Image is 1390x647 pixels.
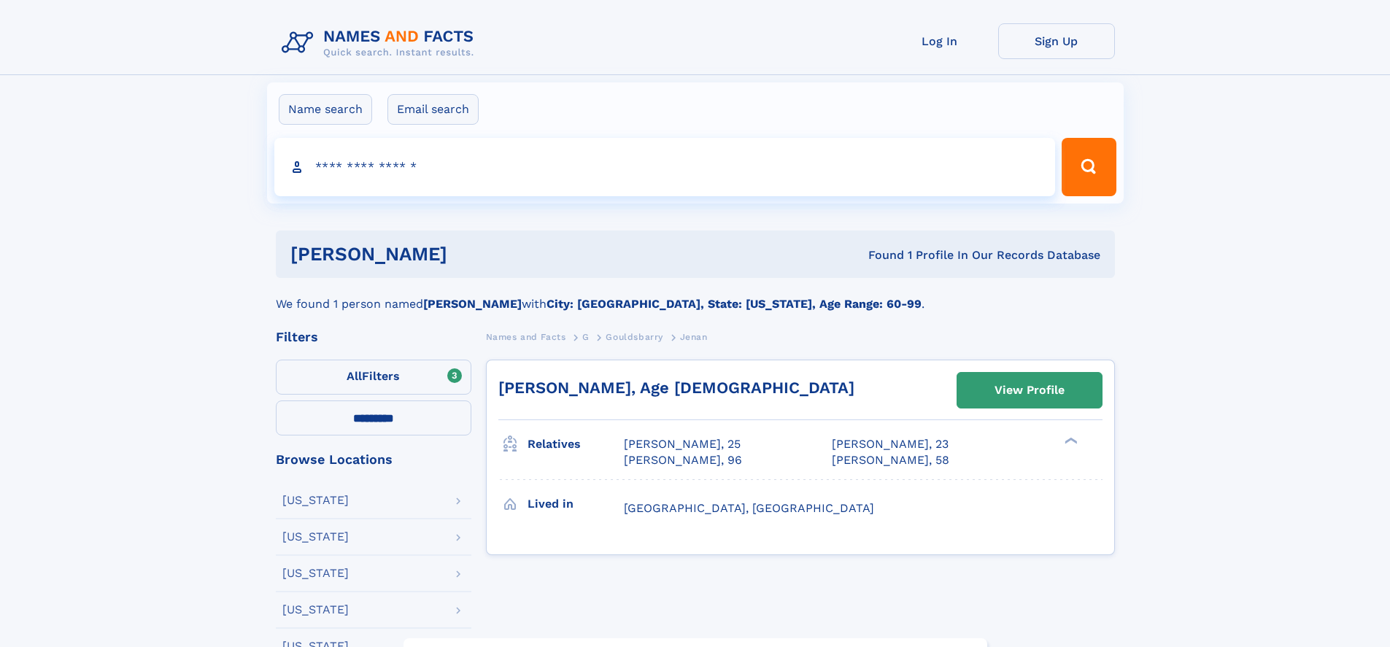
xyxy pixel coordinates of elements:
[547,297,922,311] b: City: [GEOGRAPHIC_DATA], State: [US_STATE], Age Range: 60-99
[282,531,349,543] div: [US_STATE]
[582,332,590,342] span: G
[276,23,486,63] img: Logo Names and Facts
[528,492,624,516] h3: Lived in
[606,332,663,342] span: Gouldsbarry
[998,23,1115,59] a: Sign Up
[680,332,708,342] span: Jenan
[582,328,590,346] a: G
[276,360,471,395] label: Filters
[290,245,658,263] h1: [PERSON_NAME]
[1062,138,1116,196] button: Search Button
[957,373,1102,408] a: View Profile
[274,138,1056,196] input: search input
[486,328,566,346] a: Names and Facts
[624,452,742,468] a: [PERSON_NAME], 96
[832,436,949,452] a: [PERSON_NAME], 23
[624,501,874,515] span: [GEOGRAPHIC_DATA], [GEOGRAPHIC_DATA]
[995,373,1065,407] div: View Profile
[276,278,1115,313] div: We found 1 person named with .
[279,94,372,125] label: Name search
[276,330,471,344] div: Filters
[282,567,349,579] div: [US_STATE]
[1061,436,1078,446] div: ❯
[657,247,1100,263] div: Found 1 Profile In Our Records Database
[528,432,624,457] h3: Relatives
[282,495,349,506] div: [US_STATE]
[282,604,349,616] div: [US_STATE]
[498,379,854,397] a: [PERSON_NAME], Age [DEMOGRAPHIC_DATA]
[832,452,949,468] a: [PERSON_NAME], 58
[387,94,479,125] label: Email search
[276,453,471,466] div: Browse Locations
[423,297,522,311] b: [PERSON_NAME]
[881,23,998,59] a: Log In
[624,436,741,452] a: [PERSON_NAME], 25
[347,369,362,383] span: All
[606,328,663,346] a: Gouldsbarry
